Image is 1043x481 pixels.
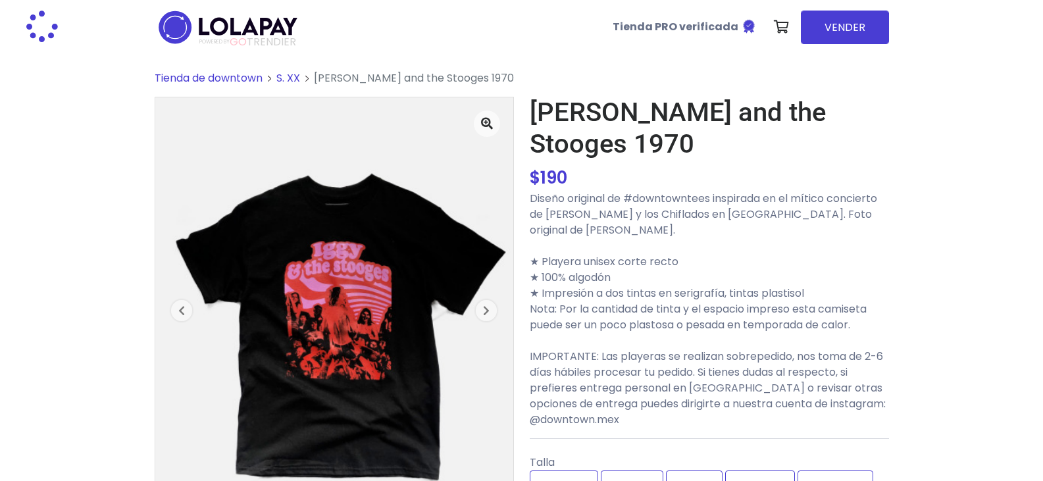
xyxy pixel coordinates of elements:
p: Diseño original de #downtowntees inspirada en el mítico concierto de [PERSON_NAME] y los Chiflado... [530,191,889,428]
b: Tienda PRO verificada [613,19,738,34]
span: POWERED BY [199,38,230,45]
span: TRENDIER [199,36,296,48]
div: $ [530,165,889,191]
a: VENDER [801,11,889,44]
nav: breadcrumb [155,70,889,97]
h1: [PERSON_NAME] and the Stooges 1970 [530,97,889,160]
span: GO [230,34,247,49]
span: 190 [540,166,567,190]
a: S. XX [276,70,300,86]
span: [PERSON_NAME] and the Stooges 1970 [314,70,514,86]
a: Tienda de downtown [155,70,263,86]
img: logo [155,7,301,48]
img: Tienda verificada [741,18,757,34]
